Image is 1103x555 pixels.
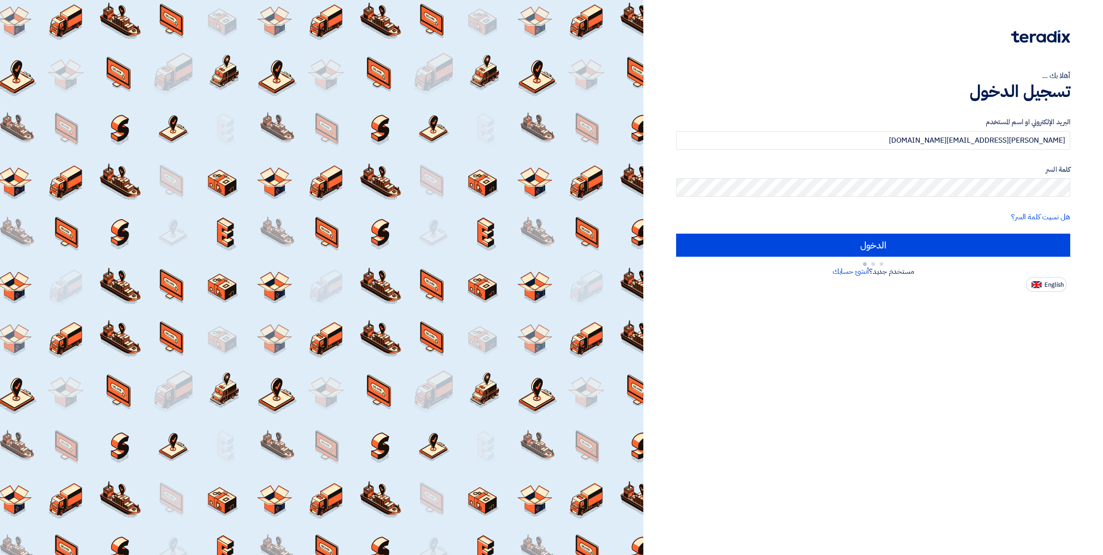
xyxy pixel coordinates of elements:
input: أدخل بريد العمل الإلكتروني او اسم المستخدم الخاص بك ... [676,131,1070,150]
label: كلمة السر [676,164,1070,175]
div: مستخدم جديد؟ [676,266,1070,277]
span: English [1044,282,1064,288]
img: Teradix logo [1011,30,1070,43]
img: en-US.png [1031,281,1042,288]
a: أنشئ حسابك [833,266,869,277]
a: هل نسيت كلمة السر؟ [1011,211,1070,223]
div: أهلا بك ... [676,70,1070,81]
h1: تسجيل الدخول [676,81,1070,102]
button: English [1026,277,1067,292]
label: البريد الإلكتروني او اسم المستخدم [676,117,1070,127]
input: الدخول [676,234,1070,257]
